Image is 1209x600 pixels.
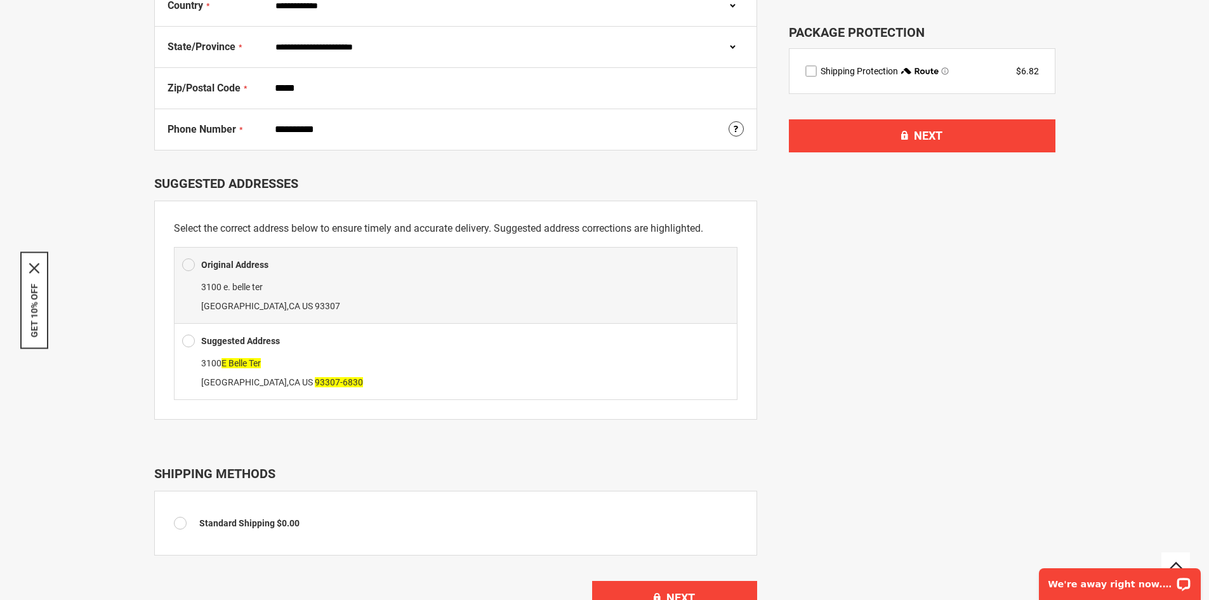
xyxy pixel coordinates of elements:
div: Suggested Addresses [154,176,757,191]
button: Close [29,263,39,273]
span: Standard Shipping [199,518,275,528]
span: 3100 [201,358,261,368]
span: CA [289,377,300,387]
div: , [182,277,729,316]
span: E Belle Ter [221,358,261,368]
div: route shipping protection selector element [805,65,1039,77]
span: Learn more [941,67,949,75]
span: Phone Number [168,123,236,135]
p: Select the correct address below to ensure timely and accurate delivery. Suggested address correc... [174,220,737,237]
div: Shipping Methods [154,466,757,481]
button: GET 10% OFF [29,283,39,337]
b: Original Address [201,260,268,270]
span: State/Province [168,41,235,53]
span: [GEOGRAPHIC_DATA] [201,377,287,387]
button: Next [789,119,1055,152]
span: Next [914,129,942,142]
svg: close icon [29,263,39,273]
span: $0.00 [277,518,300,528]
b: Suggested Address [201,336,280,346]
span: US [302,377,313,387]
span: [GEOGRAPHIC_DATA] [201,301,287,311]
span: CA [289,301,300,311]
span: 93307 [315,301,340,311]
span: 3100 e. belle ter [201,282,263,292]
iframe: LiveChat chat widget [1031,560,1209,600]
span: US [302,301,313,311]
span: Shipping Protection [821,66,898,76]
span: Zip/Postal Code [168,82,241,94]
div: $6.82 [1016,65,1039,77]
div: , [182,354,729,392]
div: Package Protection [789,23,1055,42]
span: 93307-6830 [315,377,363,387]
